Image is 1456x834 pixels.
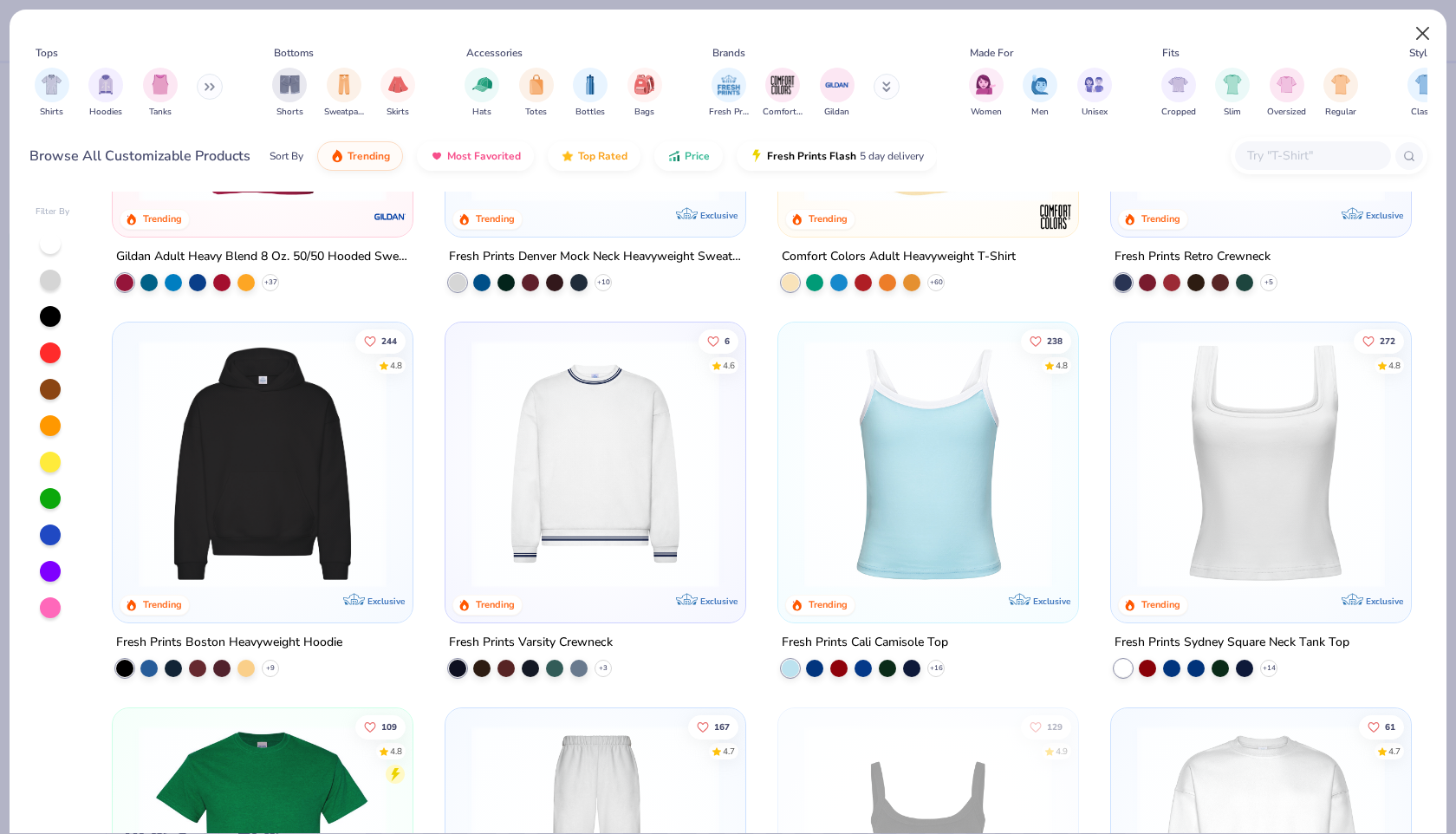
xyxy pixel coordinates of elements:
img: Bags Image [634,75,653,94]
span: Exclusive [1365,595,1402,606]
div: Bottoms [274,45,314,61]
button: filter button [143,68,178,119]
button: Like [688,714,738,739]
div: 4.8 [1388,359,1401,372]
button: filter button [1023,68,1057,119]
span: Bottles [575,106,605,119]
div: filter for Slim [1215,68,1250,119]
div: filter for Fresh Prints [709,68,749,119]
div: 4.7 [1388,745,1401,758]
span: + 60 [929,277,942,288]
span: Classic [1411,106,1439,119]
div: 4.8 [391,359,403,372]
button: filter button [969,68,1004,119]
div: filter for Skirts [380,68,415,119]
div: filter for Bags [627,68,662,119]
img: Sweatpants Image [335,75,354,94]
div: 4.8 [1056,359,1068,372]
span: 238 [1047,336,1063,345]
img: Shirts Image [42,75,62,94]
span: Regular [1325,106,1356,119]
img: 61d0f7fa-d448-414b-acbf-5d07f88334cb [1060,340,1325,588]
span: 6 [725,336,730,345]
div: filter for Unisex [1077,68,1112,119]
div: filter for Hoodies [88,68,123,119]
span: Exclusive [700,210,738,221]
span: 61 [1385,722,1395,731]
div: Fresh Prints Retro Crewneck [1115,246,1271,268]
img: trending.gif [330,149,344,163]
button: filter button [88,68,123,119]
span: 244 [382,336,398,345]
img: most_fav.gif [430,149,444,163]
button: filter button [1407,68,1442,119]
img: Fresh Prints Image [716,72,742,98]
img: TopRated.gif [561,149,575,163]
span: Sweatpants [324,106,364,119]
span: 129 [1047,722,1063,731]
div: 4.7 [723,745,735,758]
span: Skirts [387,106,409,119]
span: + 3 [599,662,608,673]
img: Gildan logo [373,199,407,234]
img: Unisex Image [1084,75,1104,94]
button: filter button [1323,68,1358,119]
div: filter for Bottles [573,68,608,119]
button: filter button [272,68,307,119]
div: Styles [1409,45,1438,61]
span: Exclusive [367,595,405,606]
button: Most Favorited [417,141,534,171]
div: Gildan Adult Heavy Blend 8 Oz. 50/50 Hooded Sweatshirt [116,246,409,268]
div: Tops [36,45,58,61]
img: Women Image [976,75,996,94]
span: + 16 [929,662,942,673]
span: Gildan [824,106,849,119]
img: Hoodies Image [96,75,115,94]
button: filter button [519,68,554,119]
div: 4.9 [1056,745,1068,758]
img: Skirts Image [388,75,408,94]
span: Exclusive [1033,595,1070,606]
div: Comfort Colors Adult Heavyweight T-Shirt [782,246,1016,268]
div: Brands [712,45,745,61]
img: Comfort Colors logo [1038,199,1073,234]
img: a25d9891-da96-49f3-a35e-76288174bf3a [796,340,1061,588]
button: filter button [35,68,69,119]
span: Cropped [1161,106,1196,119]
span: 167 [714,722,730,731]
div: 4.8 [391,745,403,758]
button: filter button [380,68,415,119]
img: b6dde052-8961-424d-8094-bd09ce92eca4 [728,340,993,588]
div: filter for Regular [1323,68,1358,119]
button: Close [1407,17,1440,50]
img: Comfort Colors Image [770,72,796,98]
span: + 14 [1262,662,1275,673]
div: Accessories [466,45,523,61]
span: 272 [1380,336,1395,345]
button: Like [1021,714,1071,739]
span: Shorts [276,106,303,119]
div: filter for Tanks [143,68,178,119]
button: Like [1359,714,1404,739]
img: Bottles Image [581,75,600,94]
div: filter for Oversized [1267,68,1306,119]
button: filter button [709,68,749,119]
img: Men Image [1030,75,1050,94]
img: Regular Image [1331,75,1351,94]
div: filter for Cropped [1161,68,1196,119]
img: Tanks Image [151,75,170,94]
div: filter for Comfort Colors [763,68,803,119]
span: + 5 [1264,277,1273,288]
span: Top Rated [578,149,627,163]
button: filter button [1161,68,1196,119]
img: Oversized Image [1277,75,1297,94]
span: Unisex [1082,106,1108,119]
img: Slim Image [1223,75,1242,94]
div: Fresh Prints Varsity Crewneck [449,631,613,653]
button: Like [356,329,406,353]
span: Hats [472,106,491,119]
span: + 9 [266,662,275,673]
button: filter button [627,68,662,119]
button: Price [654,141,723,171]
span: Tanks [149,106,172,119]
